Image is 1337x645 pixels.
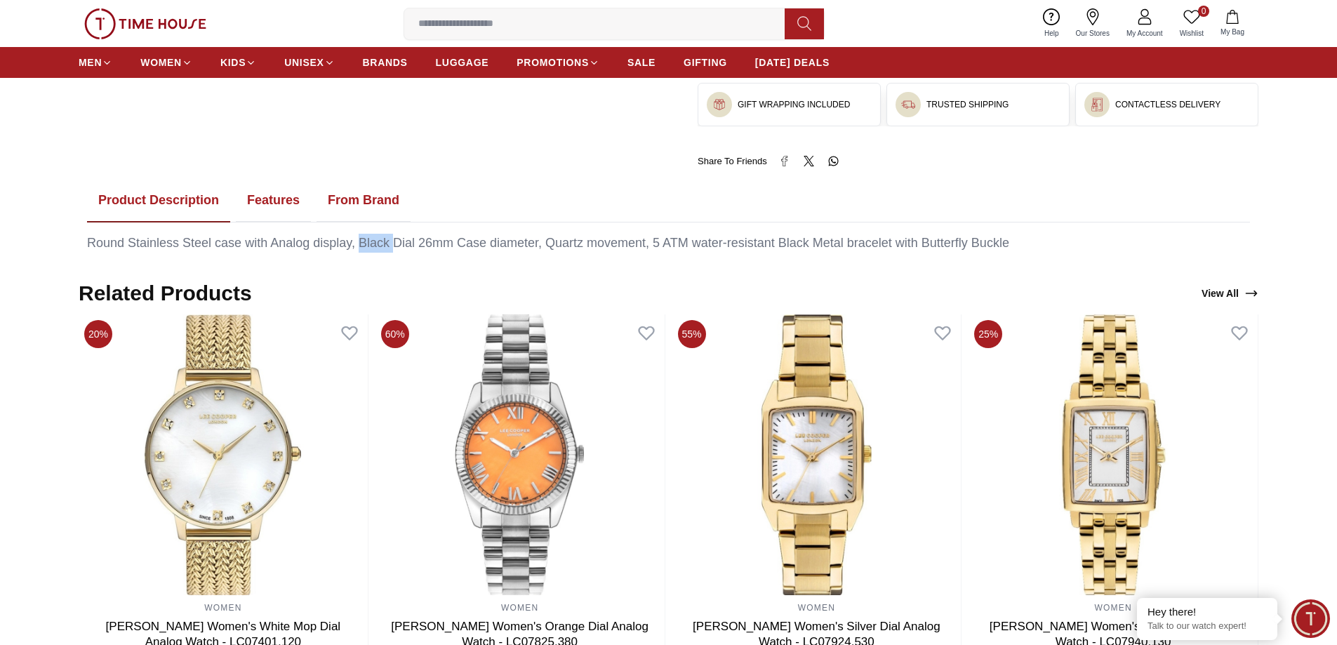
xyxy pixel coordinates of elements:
span: SALE [627,55,656,69]
span: 60% [381,320,409,348]
a: WOMEN [501,603,538,613]
button: Product Description [87,179,230,222]
img: ... [84,8,206,39]
span: 25% [974,320,1002,348]
a: GIFTING [684,50,727,75]
span: BRANDS [363,55,408,69]
img: ... [712,98,726,112]
a: View All [1199,284,1261,303]
span: 0 [1198,6,1209,17]
p: Talk to our watch expert! [1148,620,1267,632]
span: Help [1039,28,1065,39]
span: [DATE] DEALS [755,55,830,69]
span: 55% [678,320,706,348]
a: PROMOTIONS [517,50,599,75]
span: Wishlist [1174,28,1209,39]
img: ... [1090,98,1104,112]
div: Chat Widget [1291,599,1330,638]
span: UNISEX [284,55,324,69]
img: Lee Cooper Women's Orange Dial Analog Watch - LC07825.380 [375,314,665,595]
a: WOMEN [204,603,241,613]
img: Lee Cooper Women's White Mop Dial Analog Watch - LC07401.120 [79,314,368,595]
span: My Bag [1215,27,1250,37]
span: My Account [1121,28,1169,39]
a: SALE [627,50,656,75]
img: Lee Cooper Women's Silver Dial Analog Watch - LC07940.130 [969,314,1258,595]
div: View All [1202,286,1258,300]
span: 20% [84,320,112,348]
button: From Brand [317,179,411,222]
a: Help [1036,6,1067,41]
h3: TRUSTED SHIPPING [926,99,1009,110]
a: WOMEN [798,603,835,613]
span: LUGGAGE [436,55,489,69]
img: ... [901,98,915,112]
a: MEN [79,50,112,75]
a: LUGGAGE [436,50,489,75]
span: Share To Friends [698,154,767,168]
img: Lee Cooper Women's Silver Dial Analog Watch - LC07924.530 [672,314,962,595]
a: 0Wishlist [1171,6,1212,41]
a: WOMEN [1094,603,1131,613]
span: Our Stores [1070,28,1115,39]
a: UNISEX [284,50,334,75]
h3: CONTACTLESS DELIVERY [1115,99,1220,110]
a: BRANDS [363,50,408,75]
span: WOMEN [140,55,182,69]
button: My Bag [1212,7,1253,40]
a: Our Stores [1067,6,1118,41]
h2: Related Products [79,281,252,306]
span: PROMOTIONS [517,55,589,69]
span: MEN [79,55,102,69]
a: KIDS [220,50,256,75]
div: Hey there! [1148,605,1267,619]
span: GIFTING [684,55,727,69]
span: KIDS [220,55,246,69]
a: [DATE] DEALS [755,50,830,75]
div: Round Stainless Steel case with Analog display, Black Dial 26mm Case diameter, Quartz movement, 5... [87,234,1250,253]
a: WOMEN [140,50,192,75]
h3: GIFT WRAPPING INCLUDED [738,99,850,110]
button: Features [236,179,311,222]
